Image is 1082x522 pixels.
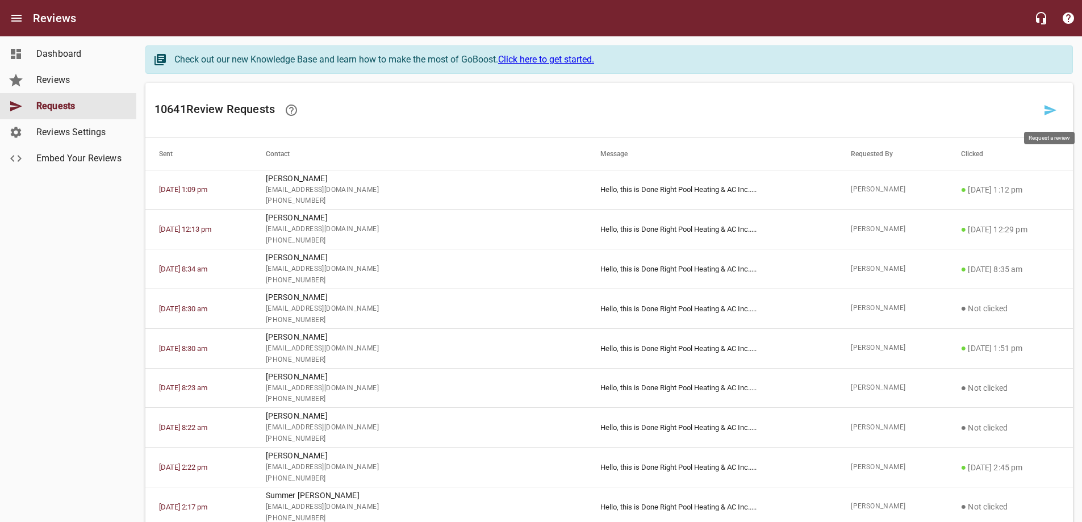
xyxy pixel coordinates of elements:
[145,138,252,170] th: Sent
[266,433,573,445] span: [PHONE_NUMBER]
[961,461,1059,474] p: [DATE] 2:45 pm
[159,265,207,273] a: [DATE] 8:34 am
[587,448,837,487] td: Hello, this is Done Right Pool Heating & AC Inc.. ...
[266,235,573,247] span: [PHONE_NUMBER]
[851,422,933,433] span: [PERSON_NAME]
[851,303,933,314] span: [PERSON_NAME]
[961,224,967,235] span: ●
[961,303,967,314] span: ●
[266,462,573,473] span: [EMAIL_ADDRESS][DOMAIN_NAME]
[36,73,123,87] span: Reviews
[851,264,933,275] span: [PERSON_NAME]
[587,170,837,210] td: Hello, this is Done Right Pool Heating & AC Inc.. ...
[587,408,837,448] td: Hello, this is Done Right Pool Heating & AC Inc.. ...
[266,371,573,383] p: [PERSON_NAME]
[266,394,573,405] span: [PHONE_NUMBER]
[159,503,207,511] a: [DATE] 2:17 pm
[266,490,573,502] p: Summer [PERSON_NAME]
[266,224,573,235] span: [EMAIL_ADDRESS][DOMAIN_NAME]
[587,368,837,408] td: Hello, this is Done Right Pool Heating & AC Inc.. ...
[266,383,573,394] span: [EMAIL_ADDRESS][DOMAIN_NAME]
[961,223,1059,236] p: [DATE] 12:29 pm
[961,382,967,393] span: ●
[961,381,1059,395] p: Not clicked
[961,302,1059,315] p: Not clicked
[498,54,594,65] a: Click here to get started.
[587,138,837,170] th: Message
[961,184,967,195] span: ●
[961,183,1059,197] p: [DATE] 1:12 pm
[961,462,967,473] span: ●
[587,210,837,249] td: Hello, this is Done Right Pool Heating & AC Inc.. ...
[1055,5,1082,32] button: Support Portal
[961,501,967,512] span: ●
[851,382,933,394] span: [PERSON_NAME]
[266,185,573,196] span: [EMAIL_ADDRESS][DOMAIN_NAME]
[851,184,933,195] span: [PERSON_NAME]
[36,99,123,113] span: Requests
[961,343,967,353] span: ●
[266,354,573,366] span: [PHONE_NUMBER]
[266,173,573,185] p: [PERSON_NAME]
[159,185,207,194] a: [DATE] 1:09 pm
[36,47,123,61] span: Dashboard
[837,138,947,170] th: Requested By
[587,249,837,289] td: Hello, this is Done Right Pool Heating & AC Inc.. ...
[851,462,933,473] span: [PERSON_NAME]
[266,264,573,275] span: [EMAIL_ADDRESS][DOMAIN_NAME]
[961,500,1059,513] p: Not clicked
[266,303,573,315] span: [EMAIL_ADDRESS][DOMAIN_NAME]
[159,423,207,432] a: [DATE] 8:22 am
[266,315,573,326] span: [PHONE_NUMBER]
[266,343,573,354] span: [EMAIL_ADDRESS][DOMAIN_NAME]
[266,212,573,224] p: [PERSON_NAME]
[36,152,123,165] span: Embed Your Reviews
[266,291,573,303] p: [PERSON_NAME]
[1027,5,1055,32] button: Live Chat
[174,53,1061,66] div: Check out our new Knowledge Base and learn how to make the most of GoBoost.
[159,304,207,313] a: [DATE] 8:30 am
[266,410,573,422] p: [PERSON_NAME]
[851,343,933,354] span: [PERSON_NAME]
[587,328,837,368] td: Hello, this is Done Right Pool Heating & AC Inc.. ...
[266,331,573,343] p: [PERSON_NAME]
[961,264,967,274] span: ●
[851,224,933,235] span: [PERSON_NAME]
[961,422,967,433] span: ●
[266,422,573,433] span: [EMAIL_ADDRESS][DOMAIN_NAME]
[851,501,933,512] span: [PERSON_NAME]
[266,252,573,264] p: [PERSON_NAME]
[266,502,573,513] span: [EMAIL_ADDRESS][DOMAIN_NAME]
[159,463,207,471] a: [DATE] 2:22 pm
[33,9,76,27] h6: Reviews
[159,383,207,392] a: [DATE] 8:23 am
[278,97,305,124] a: Learn how requesting reviews can improve your online presence
[252,138,587,170] th: Contact
[266,450,573,462] p: [PERSON_NAME]
[159,344,207,353] a: [DATE] 8:30 am
[961,341,1059,355] p: [DATE] 1:51 pm
[961,262,1059,276] p: [DATE] 8:35 am
[947,138,1073,170] th: Clicked
[3,5,30,32] button: Open drawer
[159,225,211,233] a: [DATE] 12:13 pm
[587,289,837,328] td: Hello, this is Done Right Pool Heating & AC Inc.. ...
[266,195,573,207] span: [PHONE_NUMBER]
[154,97,1037,124] h6: 10641 Review Request s
[266,473,573,485] span: [PHONE_NUMBER]
[36,126,123,139] span: Reviews Settings
[266,275,573,286] span: [PHONE_NUMBER]
[961,421,1059,435] p: Not clicked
